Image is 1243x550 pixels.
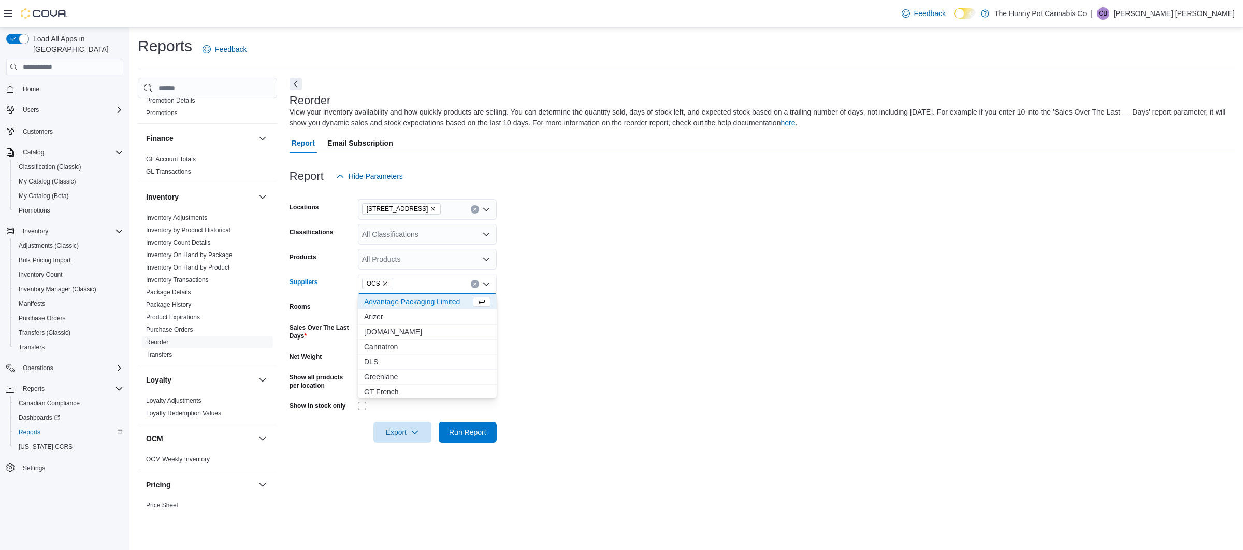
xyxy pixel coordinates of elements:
a: Bulk Pricing Import [15,254,75,266]
a: Reorder [146,339,168,346]
button: Reports [2,382,127,396]
button: Adjustments (Classic) [10,238,127,253]
a: Dashboards [15,412,64,424]
span: Users [23,106,39,114]
a: Inventory by Product Historical [146,227,230,234]
a: Loyalty Adjustments [146,397,201,404]
span: Run Report [449,427,486,438]
span: Inventory On Hand by Product [146,263,229,272]
span: Export [380,422,425,443]
span: Settings [19,461,123,474]
button: GT French [358,385,497,400]
button: Inventory [146,192,254,202]
div: Discounts & Promotions [138,82,277,123]
span: Transfers [19,343,45,351]
button: Bagoutlet.com [358,325,497,340]
span: Reorder [146,338,168,346]
span: Purchase Orders [146,326,193,334]
span: Catalog [19,146,123,159]
button: Advantage Packaging Limited [358,294,497,309]
nav: Complex example [6,77,123,502]
span: My Catalog (Beta) [19,192,69,200]
h3: Inventory [146,192,179,202]
img: Cova [21,8,67,19]
button: Catalog [19,146,48,159]
span: Transfers (Classic) [15,327,123,339]
a: Feedback [198,39,251,60]
span: Greenlane [364,372,490,382]
h3: OCM [146,433,163,444]
a: Feedback [898,3,950,24]
span: Settings [23,464,45,472]
button: Transfers [10,340,127,355]
a: Canadian Compliance [15,397,84,410]
button: Open list of options [482,205,490,214]
button: Export [373,422,431,443]
span: Operations [19,362,123,374]
span: GL Account Totals [146,155,196,163]
a: GL Transactions [146,168,191,175]
label: Sales Over The Last Days [290,323,354,340]
span: Dashboards [15,412,123,424]
span: Loyalty Adjustments [146,397,201,405]
a: Inventory Count Details [146,239,211,246]
span: Canadian Compliance [19,399,80,407]
button: Transfers (Classic) [10,326,127,340]
span: Promotion Details [146,96,195,105]
button: Close list of options [482,280,490,288]
a: Product Expirations [146,314,200,321]
button: Open list of options [482,230,490,238]
span: Promotions [19,206,50,215]
span: OCM Weekly Inventory [146,455,210,463]
button: Bulk Pricing Import [10,253,127,267]
a: My Catalog (Classic) [15,175,80,188]
span: Adjustments (Classic) [15,239,123,252]
button: [US_STATE] CCRS [10,440,127,454]
div: Loyalty [138,394,277,424]
a: Inventory On Hand by Package [146,251,233,259]
button: Manifests [10,297,127,311]
a: Dashboards [10,411,127,425]
span: [US_STATE] CCRS [19,443,73,451]
span: Bulk Pricing Import [19,256,71,264]
span: Cannatron [364,342,490,352]
span: GT French [364,387,490,397]
h3: Reorder [290,94,330,107]
a: Purchase Orders [146,326,193,333]
button: Run Report [439,422,497,443]
span: Purchase Orders [19,314,66,322]
button: My Catalog (Classic) [10,174,127,189]
span: Manifests [19,300,45,308]
span: Report [292,133,315,153]
span: Inventory Transactions [146,276,209,284]
button: Operations [19,362,57,374]
span: [DOMAIN_NAME] [364,327,490,337]
button: Promotions [10,203,127,218]
button: Finance [146,133,254,144]
button: Remove 5754 Hazeldean Rd from selection in this group [430,206,436,212]
button: Inventory [2,224,127,238]
a: Inventory Manager (Classic) [15,283,100,295]
a: Settings [19,462,49,474]
button: Inventory [19,225,52,237]
h3: Finance [146,133,174,144]
button: Open list of options [482,255,490,263]
span: Inventory On Hand by Package [146,251,233,259]
a: Adjustments (Classic) [15,239,83,252]
button: Catalog [2,145,127,160]
span: Inventory Count [15,269,123,281]
span: Home [23,85,39,93]
div: Finance [138,153,277,182]
label: Show in stock only [290,402,346,410]
button: Reports [19,383,49,395]
button: Canadian Compliance [10,396,127,411]
h3: Loyalty [146,375,171,385]
a: Purchase Orders [15,312,70,325]
button: OCM [146,433,254,444]
button: Finance [256,132,269,145]
span: Inventory [23,227,48,235]
span: Arizer [364,312,490,322]
span: Inventory Count Details [146,238,211,247]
